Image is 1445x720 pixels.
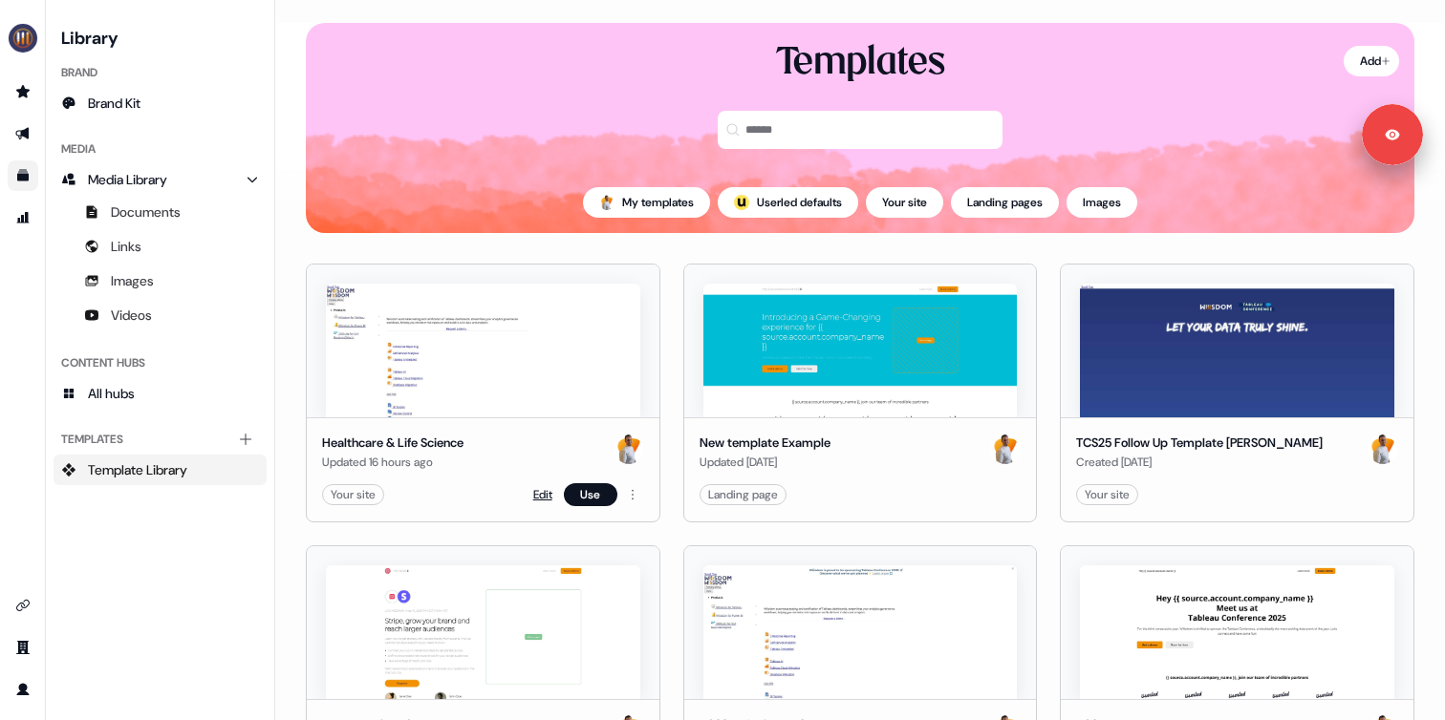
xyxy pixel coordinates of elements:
[54,164,267,195] a: Media Library
[703,284,1018,417] img: New template Example
[533,485,552,504] a: Edit
[700,453,830,472] div: Updated [DATE]
[54,197,267,227] a: Documents
[54,57,267,88] div: Brand
[88,170,167,189] span: Media Library
[8,160,38,191] a: Go to templates
[708,485,778,504] div: Landing page
[8,590,38,621] a: Go to integrations
[54,88,267,118] a: Brand Kit
[951,187,1059,218] button: Landing pages
[54,265,267,296] a: Images
[866,187,943,218] button: Your site
[111,237,141,256] span: Links
[88,94,140,113] span: Brand Kit
[331,485,376,504] div: Your site
[1368,434,1398,464] img: Tony
[111,306,152,325] span: Videos
[322,434,464,453] div: Healthcare & Life Science
[54,348,267,378] div: Content Hubs
[306,264,660,522] button: Healthcare & Life ScienceHealthcare & Life ScienceUpdated 16 hours agoTonyYour siteEditUse
[54,134,267,164] div: Media
[734,195,749,210] img: userled logo
[583,187,710,218] button: My templates
[564,483,617,506] button: Use
[54,424,267,455] div: Templates
[111,202,181,222] span: Documents
[1344,46,1399,76] button: Add
[54,300,267,330] a: Videos
[326,565,640,699] img: New template Copy
[54,455,267,485] a: Template Library
[1076,434,1323,453] div: TCS25 Follow Up Template [PERSON_NAME]
[8,118,38,149] a: Go to outbound experience
[734,195,749,210] div: ;
[1060,264,1414,522] button: TCS25 Follow Up Template BrunoTCS25 Follow Up Template [PERSON_NAME]Created [DATE]TonyYour site
[990,434,1021,464] img: Tony
[599,195,615,210] img: Tony
[776,38,945,88] div: Templates
[88,460,187,479] span: Template Library
[1076,453,1323,472] div: Created [DATE]
[700,434,830,453] div: New template Example
[703,565,1018,699] img: TCS25 - Invite - V3
[683,264,1038,522] button: New template ExampleNew template ExampleUpdated [DATE]TonyLanding page
[1080,284,1394,417] img: TCS25 Follow Up Template Bruno
[1085,485,1130,504] div: Your site
[322,453,464,472] div: Updated 16 hours ago
[111,271,154,290] span: Images
[1067,187,1137,218] button: Images
[8,76,38,107] a: Go to prospects
[614,434,644,464] img: Tony
[88,384,135,403] span: All hubs
[8,674,38,705] a: Go to profile
[54,23,267,50] h3: Library
[718,187,858,218] button: userled logo;Userled defaults
[326,284,640,417] img: Healthcare & Life Science
[54,231,267,262] a: Links
[1080,565,1394,699] img: TC25
[54,378,267,409] a: All hubs
[8,202,38,233] a: Go to attribution
[8,632,38,663] a: Go to team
